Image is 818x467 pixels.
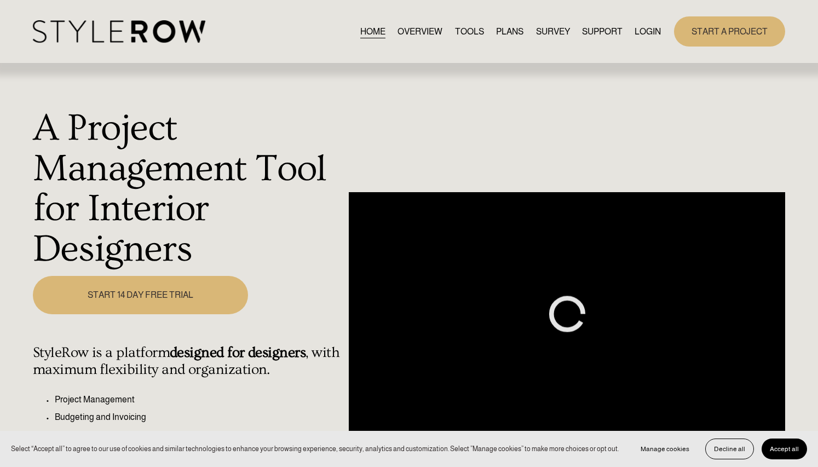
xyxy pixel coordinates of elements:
[170,344,306,361] strong: designed for designers
[33,20,205,43] img: StyleRow
[674,16,785,47] a: START A PROJECT
[641,445,689,453] span: Manage cookies
[55,428,343,441] p: Client Presentation Dashboard
[33,344,343,379] h4: StyleRow is a platform , with maximum flexibility and organization.
[582,25,623,38] span: SUPPORT
[55,411,343,424] p: Budgeting and Invoicing
[714,445,745,453] span: Decline all
[582,24,623,39] a: folder dropdown
[635,24,661,39] a: LOGIN
[455,24,484,39] a: TOOLS
[11,444,619,454] p: Select “Accept all” to agree to our use of cookies and similar technologies to enhance your brows...
[398,24,442,39] a: OVERVIEW
[705,439,754,459] button: Decline all
[33,276,248,314] a: START 14 DAY FREE TRIAL
[496,24,523,39] a: PLANS
[33,108,343,270] h1: A Project Management Tool for Interior Designers
[360,24,385,39] a: HOME
[770,445,799,453] span: Accept all
[55,393,343,406] p: Project Management
[762,439,807,459] button: Accept all
[632,439,698,459] button: Manage cookies
[536,24,570,39] a: SURVEY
